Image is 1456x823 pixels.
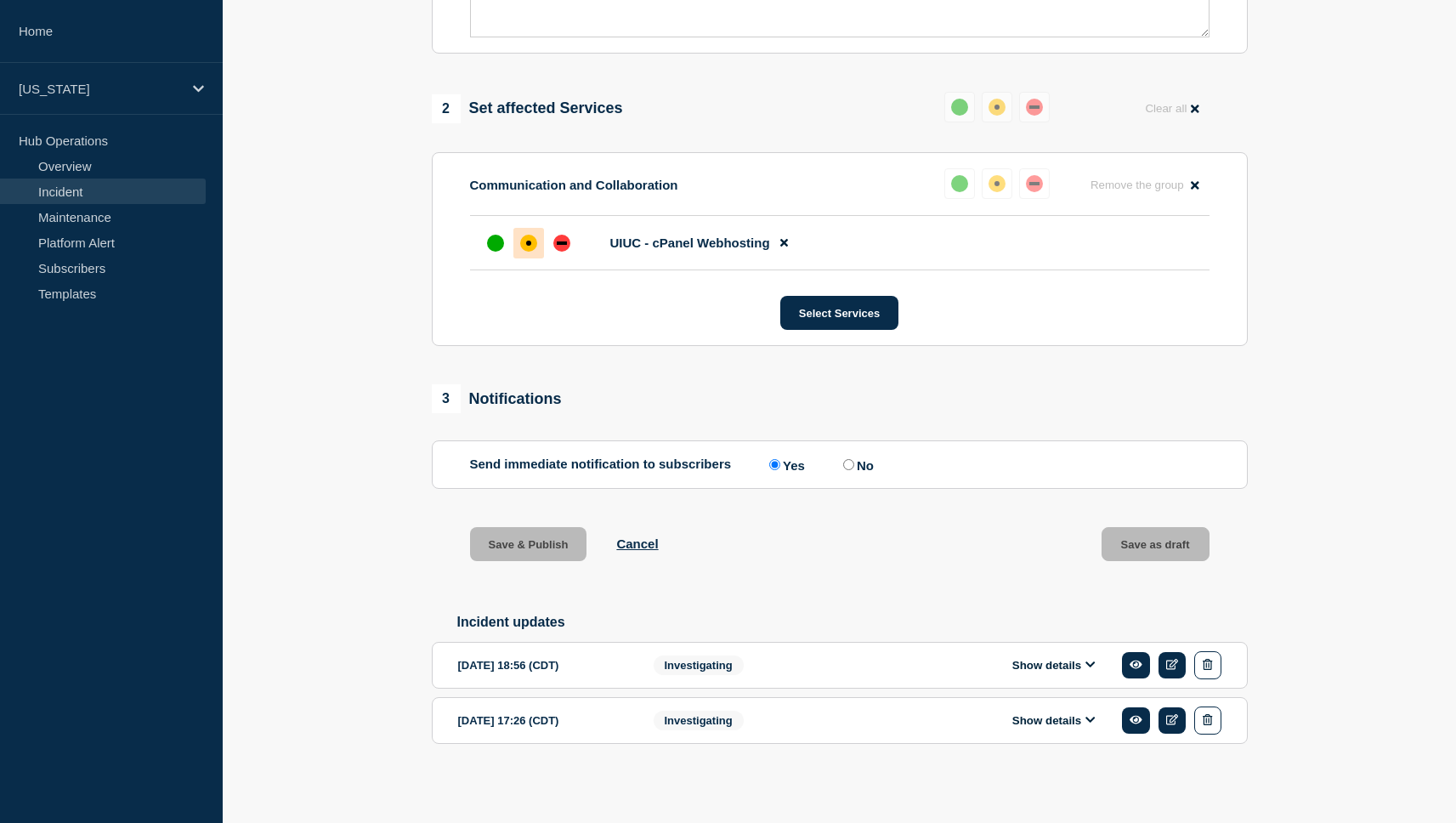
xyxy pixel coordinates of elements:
[989,99,1006,116] div: affected
[944,92,975,122] button: up
[432,94,623,123] div: Set affected Services
[19,82,182,96] p: [US_STATE]
[458,707,628,735] div: [DATE] 17:26 (CDT)
[982,168,1012,199] button: affected
[1102,527,1210,561] button: Save as draft
[1080,168,1210,201] button: Remove the group
[982,92,1012,122] button: affected
[470,527,587,561] button: Save & Publish
[1135,92,1209,125] button: Clear all
[839,457,874,473] label: No
[520,235,537,252] div: affected
[1026,99,1043,116] div: down
[1091,179,1184,191] span: Remove the group
[1019,92,1050,122] button: down
[951,99,968,116] div: up
[553,235,570,252] div: down
[610,236,770,250] span: UIUC - cPanel Webhosting
[470,178,678,192] p: Communication and Collaboration
[780,296,898,330] button: Select Services
[432,384,461,413] span: 3
[1026,175,1043,192] div: down
[432,94,461,123] span: 2
[432,384,562,413] div: Notifications
[616,536,658,551] button: Cancel
[843,459,854,470] input: No
[1019,168,1050,199] button: down
[951,175,968,192] div: up
[944,168,975,199] button: up
[769,459,780,470] input: Yes
[470,457,1210,473] div: Send immediate notification to subscribers
[1007,658,1101,673] button: Show details
[487,235,504,252] div: up
[1007,713,1101,728] button: Show details
[654,656,744,675] span: Investigating
[470,457,732,473] p: Send immediate notification to subscribers
[457,615,1248,630] h2: Incident updates
[989,175,1006,192] div: affected
[654,711,744,730] span: Investigating
[458,651,628,679] div: [DATE] 18:56 (CDT)
[765,457,805,473] label: Yes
